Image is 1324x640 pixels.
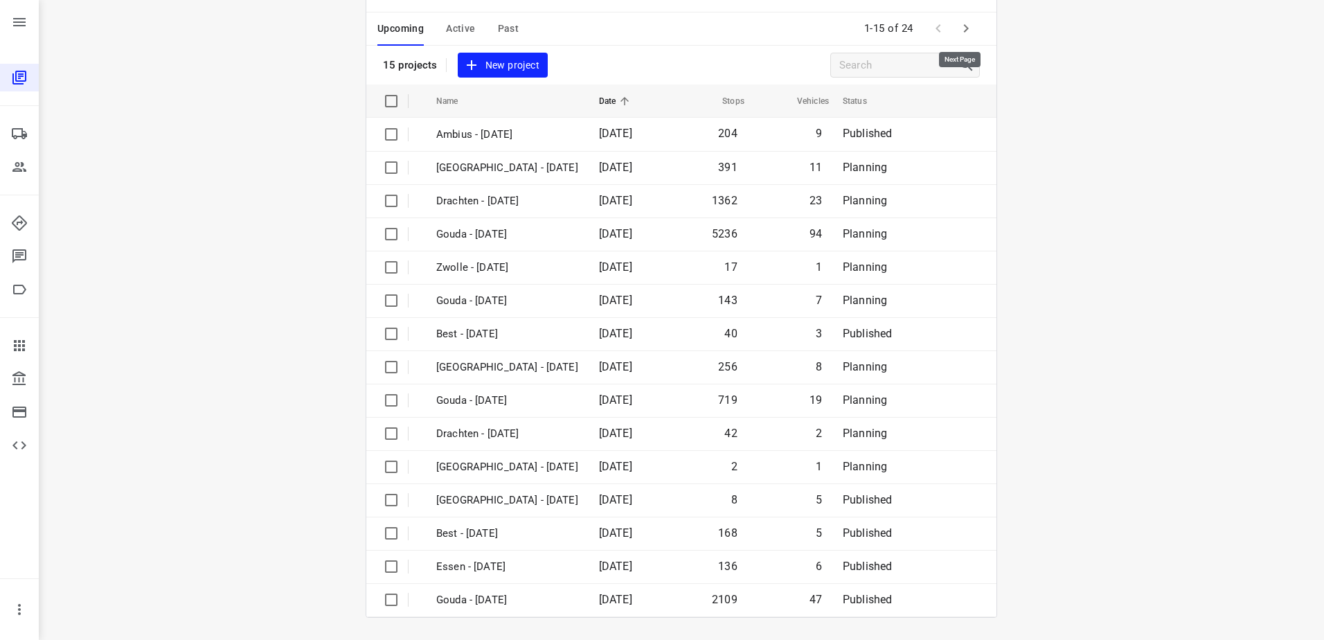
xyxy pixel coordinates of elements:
[599,526,632,540] span: [DATE]
[816,526,822,540] span: 5
[599,460,632,473] span: [DATE]
[731,493,737,506] span: 8
[712,227,737,240] span: 5236
[718,360,737,373] span: 256
[816,427,822,440] span: 2
[718,560,737,573] span: 136
[843,260,887,274] span: Planning
[843,360,887,373] span: Planning
[809,161,822,174] span: 11
[809,194,822,207] span: 23
[599,493,632,506] span: [DATE]
[843,526,893,540] span: Published
[809,227,822,240] span: 94
[377,20,424,37] span: Upcoming
[436,260,578,276] p: Zwolle - Friday
[718,127,737,140] span: 204
[843,560,893,573] span: Published
[436,326,578,342] p: Best - Friday
[599,227,632,240] span: [DATE]
[816,327,822,340] span: 3
[843,593,893,606] span: Published
[599,427,632,440] span: [DATE]
[843,327,893,340] span: Published
[466,57,539,74] span: New project
[859,14,919,44] span: 1-15 of 24
[816,560,822,573] span: 6
[816,294,822,307] span: 7
[924,15,952,42] span: Previous Page
[843,93,885,109] span: Status
[436,127,578,143] p: Ambius - Monday
[599,194,632,207] span: [DATE]
[843,393,887,407] span: Planning
[712,593,737,606] span: 2109
[599,294,632,307] span: [DATE]
[599,260,632,274] span: [DATE]
[843,427,887,440] span: Planning
[599,593,632,606] span: [DATE]
[843,161,887,174] span: Planning
[809,393,822,407] span: 19
[809,593,822,606] span: 47
[816,260,822,274] span: 1
[436,492,578,508] p: Gemeente Rotterdam - Thursday
[498,20,519,37] span: Past
[718,294,737,307] span: 143
[779,93,829,109] span: Vehicles
[436,559,578,575] p: Essen - Wednesday
[436,93,476,109] span: Name
[816,360,822,373] span: 8
[599,127,632,140] span: [DATE]
[712,194,737,207] span: 1362
[599,327,632,340] span: [DATE]
[458,53,548,78] button: New project
[436,193,578,209] p: Drachten - Monday
[599,393,632,407] span: [DATE]
[436,426,578,442] p: Drachten - Thursday
[599,161,632,174] span: [DATE]
[843,294,887,307] span: Planning
[816,460,822,473] span: 1
[731,460,737,473] span: 2
[816,127,822,140] span: 9
[816,493,822,506] span: 5
[436,459,578,475] p: Antwerpen - Thursday
[436,359,578,375] p: Zwolle - Thursday
[843,227,887,240] span: Planning
[718,161,737,174] span: 391
[843,194,887,207] span: Planning
[436,160,578,176] p: Antwerpen - Monday
[704,93,744,109] span: Stops
[599,360,632,373] span: [DATE]
[436,293,578,309] p: Gouda - Friday
[724,260,737,274] span: 17
[843,493,893,506] span: Published
[843,460,887,473] span: Planning
[839,55,958,76] input: Search projects
[436,526,578,542] p: Best - Thursday
[436,592,578,608] p: Gouda - Wednesday
[436,226,578,242] p: Gouda - [DATE]
[718,526,737,540] span: 168
[436,393,578,409] p: Gouda - Thursday
[718,393,737,407] span: 719
[599,93,634,109] span: Date
[446,20,475,37] span: Active
[724,327,737,340] span: 40
[599,560,632,573] span: [DATE]
[383,59,438,71] p: 15 projects
[724,427,737,440] span: 42
[843,127,893,140] span: Published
